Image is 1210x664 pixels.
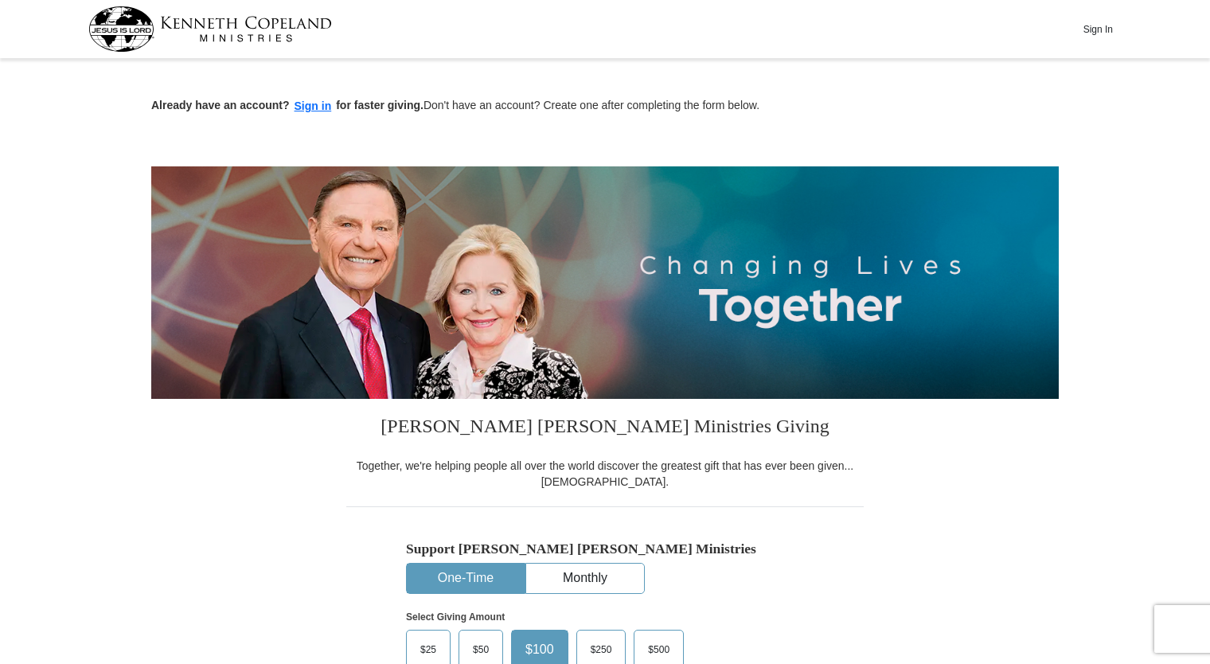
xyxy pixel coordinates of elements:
div: Together, we're helping people all over the world discover the greatest gift that has ever been g... [346,458,864,490]
img: kcm-header-logo.svg [88,6,332,52]
h5: Support [PERSON_NAME] [PERSON_NAME] Ministries [406,541,804,557]
strong: Already have an account? for faster giving. [151,99,423,111]
span: $50 [465,638,497,662]
span: $100 [517,638,562,662]
strong: Select Giving Amount [406,611,505,623]
button: Sign in [290,97,337,115]
span: $25 [412,638,444,662]
p: Don't have an account? Create one after completing the form below. [151,97,1059,115]
button: One-Time [407,564,525,593]
button: Monthly [526,564,644,593]
button: Sign In [1074,17,1122,41]
h3: [PERSON_NAME] [PERSON_NAME] Ministries Giving [346,399,864,458]
span: $500 [640,638,677,662]
span: $250 [583,638,620,662]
